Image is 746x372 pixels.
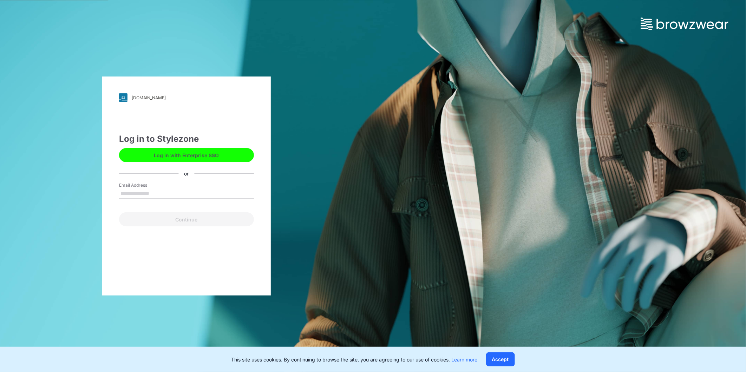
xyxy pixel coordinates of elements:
[486,352,515,366] button: Accept
[231,356,478,363] p: This site uses cookies. By continuing to browse the site, you are agreeing to our use of cookies.
[119,182,168,188] label: Email Address
[179,170,195,177] div: or
[452,357,478,363] a: Learn more
[119,133,254,145] div: Log in to Stylezone
[119,148,254,162] button: Log in with Enterprise SSO
[119,93,254,102] a: [DOMAIN_NAME]
[119,93,127,102] img: svg+xml;base64,PHN2ZyB3aWR0aD0iMjgiIGhlaWdodD0iMjgiIHZpZXdCb3g9IjAgMCAyOCAyOCIgZmlsbD0ibm9uZSIgeG...
[641,18,728,30] img: browzwear-logo.73288ffb.svg
[132,95,166,100] div: [DOMAIN_NAME]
